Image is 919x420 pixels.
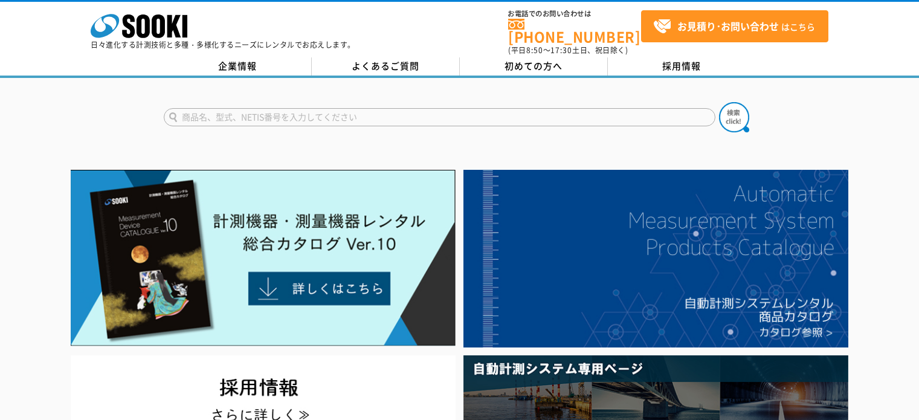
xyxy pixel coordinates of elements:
[505,59,563,73] span: 初めての方へ
[508,10,641,18] span: お電話でのお問い合わせは
[653,18,815,36] span: はこちら
[91,41,355,48] p: 日々進化する計測技術と多種・多様化するニーズにレンタルでお応えします。
[508,45,628,56] span: (平日 ～ 土日、祝日除く)
[550,45,572,56] span: 17:30
[526,45,543,56] span: 8:50
[164,108,715,126] input: 商品名、型式、NETIS番号を入力してください
[677,19,779,33] strong: お見積り･お問い合わせ
[719,102,749,132] img: btn_search.png
[460,57,608,76] a: 初めての方へ
[312,57,460,76] a: よくあるご質問
[463,170,848,347] img: 自動計測システムカタログ
[71,170,456,346] img: Catalog Ver10
[508,19,641,44] a: [PHONE_NUMBER]
[164,57,312,76] a: 企業情報
[641,10,828,42] a: お見積り･お問い合わせはこちら
[608,57,756,76] a: 採用情報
